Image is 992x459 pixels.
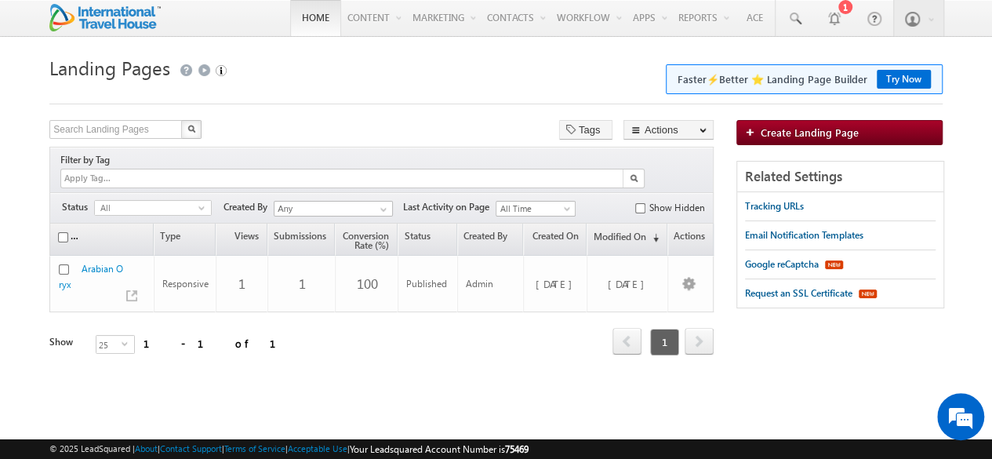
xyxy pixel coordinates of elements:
[49,4,161,31] img: Custom Logo
[403,200,496,214] span: Last Activity on Page
[761,126,859,139] span: Create Landing Page
[144,334,295,352] div: 1 - 1 of 1
[135,443,158,454] a: About
[336,225,397,255] a: Conversion Rate (%)
[63,172,156,185] input: Apply Tag...
[466,277,516,291] div: Admin
[559,120,612,140] button: Tags
[398,225,456,255] a: Status
[59,263,123,290] a: Arabian Oryx
[216,225,267,255] a: Views
[268,225,334,255] a: Submissions
[505,443,529,455] span: 75469
[745,228,863,242] div: Email Notification Templates
[224,443,285,454] a: Terms of Service
[154,225,215,255] a: Type
[612,330,641,355] a: prev
[162,277,209,291] div: Responsive
[49,442,529,457] span: © 2025 LeadSquared | | | | |
[274,201,393,217] input: Type to Search
[587,225,666,255] a: Modified On(sorted descending)
[58,232,68,242] input: Check all records
[160,443,222,454] a: Contact Support
[685,330,714,355] a: next
[608,277,652,290] span: [DATE]
[745,127,761,137] img: add_icon.png
[122,340,134,347] span: select
[678,72,867,86] div: Faster⚡Better ⭐ Landing Page Builder
[649,201,705,215] label: Show Hidden
[685,328,714,355] span: next
[276,277,328,291] div: 1
[623,120,714,140] button: Actions
[458,225,521,255] a: Created By
[612,328,641,355] span: prev
[187,125,195,133] img: Search
[350,443,529,455] span: Your Leadsquared Account Number is
[745,257,819,271] div: Google reCaptcha
[343,277,391,291] div: 100
[224,277,261,291] div: 1
[737,162,943,192] div: Related Settings
[496,201,576,217] a: All Time
[524,225,587,255] a: Created On
[60,151,115,169] div: Filter by Tag
[198,204,211,211] span: select
[49,55,170,80] span: Landing Pages
[745,199,804,213] div: Tracking URLs
[745,221,863,250] a: Email Notification Templates
[745,286,852,301] div: Request an SSL Certificate
[96,336,122,353] span: 25
[536,277,580,290] span: [DATE]
[288,443,347,454] a: Acceptable Use
[630,174,638,182] img: Search
[650,329,679,355] span: 1
[372,202,391,217] a: Show All Items
[745,192,804,220] a: Tracking URLs
[877,70,931,89] button: Try Now
[223,200,274,214] span: Created By
[496,202,571,216] span: All Time
[406,277,450,291] div: Published
[668,225,713,255] span: Actions
[95,201,198,215] span: All
[62,200,94,214] span: Status
[646,231,659,244] span: (sorted descending)
[49,335,82,349] div: Show
[745,279,852,308] a: Request an SSL Certificate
